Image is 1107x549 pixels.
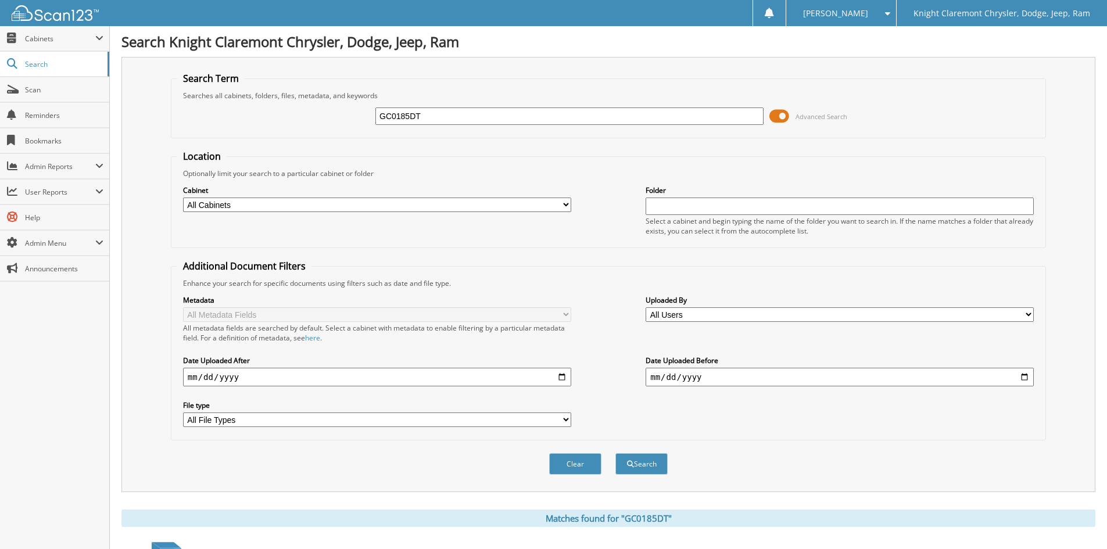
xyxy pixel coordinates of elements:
div: Select a cabinet and begin typing the name of the folder you want to search in. If the name match... [646,216,1034,236]
legend: Location [177,150,227,163]
span: [PERSON_NAME] [803,10,868,17]
a: here [305,333,320,343]
div: Enhance your search for specific documents using filters such as date and file type. [177,278,1040,288]
input: start [183,368,571,386]
span: Advanced Search [796,112,847,121]
span: Admin Menu [25,238,95,248]
label: Date Uploaded After [183,356,571,365]
span: Search [25,59,102,69]
legend: Additional Document Filters [177,260,311,272]
span: Bookmarks [25,136,103,146]
div: Searches all cabinets, folders, files, metadata, and keywords [177,91,1040,101]
label: Folder [646,185,1034,195]
button: Clear [549,453,601,475]
input: end [646,368,1034,386]
button: Search [615,453,668,475]
span: Scan [25,85,103,95]
span: Cabinets [25,34,95,44]
div: Matches found for "GC0185DT" [121,509,1095,527]
div: Optionally limit your search to a particular cabinet or folder [177,168,1040,178]
label: Metadata [183,295,571,305]
label: Date Uploaded Before [646,356,1034,365]
legend: Search Term [177,72,245,85]
span: Announcements [25,264,103,274]
span: Admin Reports [25,162,95,171]
h1: Search Knight Claremont Chrysler, Dodge, Jeep, Ram [121,32,1095,51]
span: User Reports [25,187,95,197]
span: Reminders [25,110,103,120]
div: All metadata fields are searched by default. Select a cabinet with metadata to enable filtering b... [183,323,571,343]
label: Cabinet [183,185,571,195]
img: scan123-logo-white.svg [12,5,99,21]
label: File type [183,400,571,410]
span: Knight Claremont Chrysler, Dodge, Jeep, Ram [913,10,1090,17]
label: Uploaded By [646,295,1034,305]
span: Help [25,213,103,223]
